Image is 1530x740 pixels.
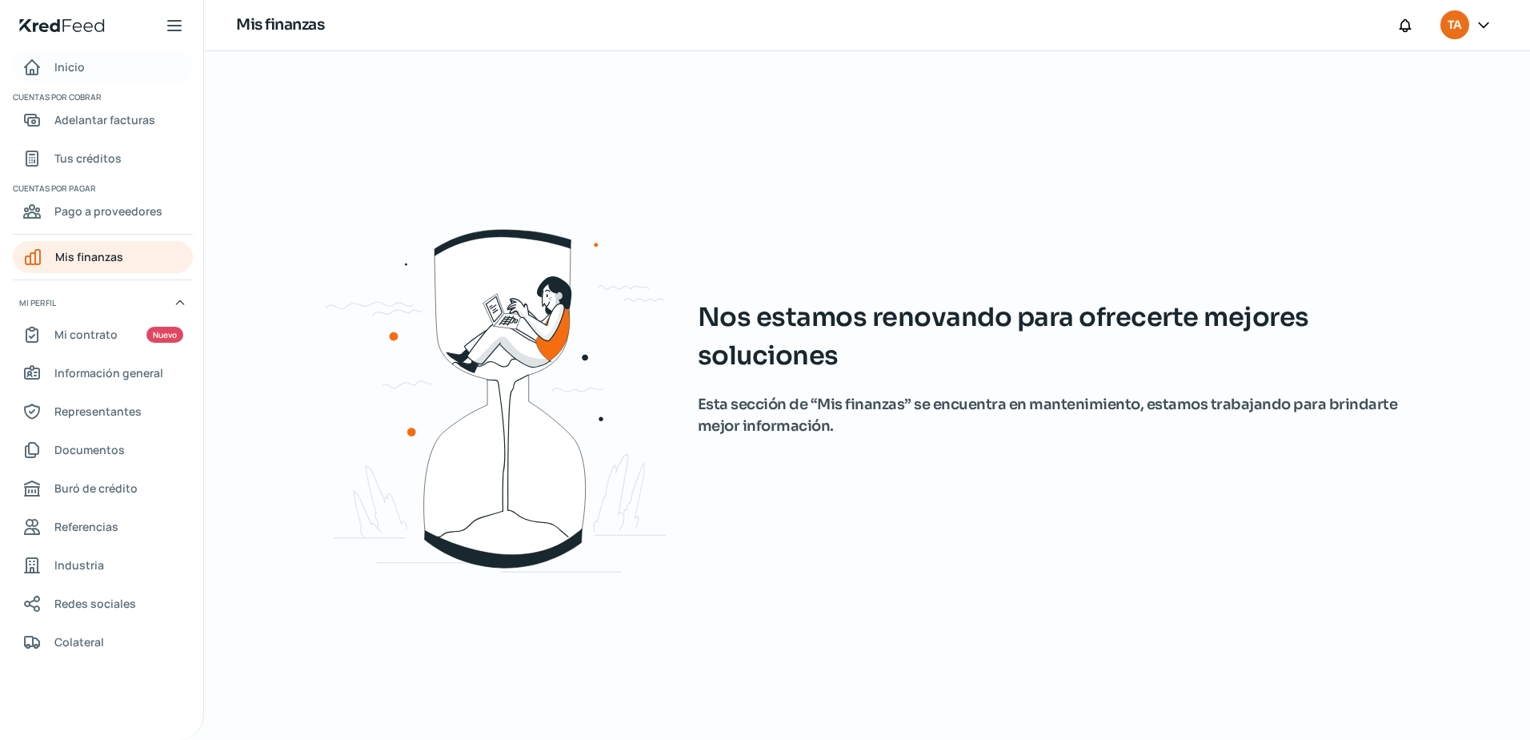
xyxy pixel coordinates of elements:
[54,201,162,221] span: Pago a proveedores
[54,148,122,168] span: Tus créditos
[54,593,136,613] span: Redes sociales
[54,363,163,383] span: Información general
[13,549,193,581] a: Industria
[54,555,104,575] span: Industria
[13,90,190,104] span: Cuentas por cobrar
[54,517,118,537] span: Referencias
[54,57,85,77] span: Inicio
[13,143,193,175] a: Tus créditos
[153,331,177,339] span: Nuevo
[13,241,193,273] a: Mis finanzas
[54,440,125,460] span: Documentos
[13,104,193,136] a: Adelantar facturas
[13,588,193,620] a: Redes sociales
[13,319,193,351] a: Mi contrato
[13,396,193,428] a: Representantes
[236,14,324,37] h1: Mis finanzas
[13,357,193,389] a: Información general
[1448,16,1461,35] span: TA
[19,296,56,310] span: Mi perfil
[13,511,193,543] a: Referencias
[13,434,193,466] a: Documentos
[698,394,1410,437] span: Esta sección de “Mis finanzas” se encuentra en mantenimiento, estamos trabajando para brindarte m...
[54,478,138,498] span: Buró de crédito
[698,298,1410,375] span: Nos estamos renovando para ofrecerte mejores soluciones
[246,199,769,592] img: waiting.svg
[13,626,193,658] a: Colateral
[13,195,193,227] a: Pago a proveedores
[55,247,123,267] span: Mis finanzas
[54,401,142,421] span: Representantes
[54,632,104,652] span: Colateral
[13,473,193,505] a: Buró de crédito
[13,181,190,195] span: Cuentas por pagar
[54,110,155,130] span: Adelantar facturas
[54,324,118,344] span: Mi contrato
[13,51,193,83] a: Inicio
